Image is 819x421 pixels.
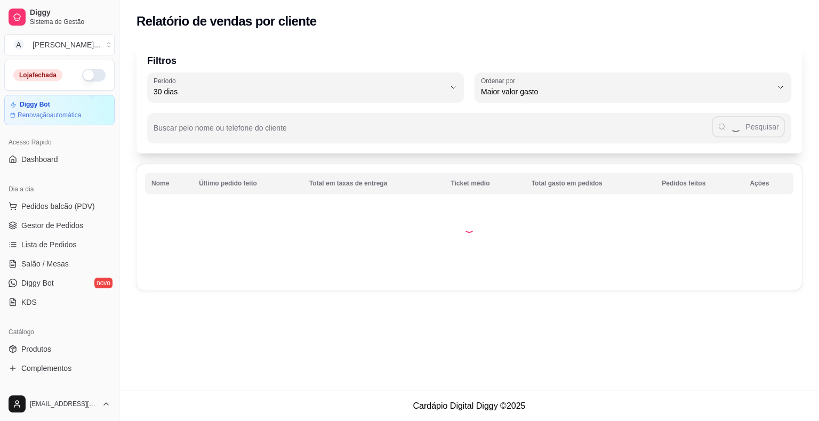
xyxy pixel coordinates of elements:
[154,86,445,97] span: 30 dias
[21,220,83,231] span: Gestor de Pedidos
[33,39,100,50] div: [PERSON_NAME] ...
[481,86,772,97] span: Maior valor gasto
[21,344,51,354] span: Produtos
[21,297,37,307] span: KDS
[21,201,95,212] span: Pedidos balcão (PDV)
[147,53,791,68] p: Filtros
[136,13,317,30] h2: Relatório de vendas por cliente
[21,239,77,250] span: Lista de Pedidos
[464,222,475,233] div: Loading
[30,8,110,18] span: Diggy
[481,76,519,85] label: Ordenar por
[18,111,81,119] article: Renovação automática
[4,323,115,341] div: Catálogo
[4,95,115,125] a: Diggy BotRenovaçãoautomática
[21,278,54,288] span: Diggy Bot
[154,76,179,85] label: Período
[21,258,69,269] span: Salão / Mesas
[4,151,115,168] a: Dashboard
[119,391,819,421] footer: Cardápio Digital Diggy © 2025
[4,34,115,55] button: Select a team
[21,363,71,374] span: Complementos
[4,391,115,417] button: [EMAIL_ADDRESS][DOMAIN_NAME]
[4,134,115,151] div: Acesso Rápido
[13,69,62,81] div: Loja fechada
[4,181,115,198] div: Dia a dia
[475,72,791,102] button: Ordenar porMaior valor gasto
[30,18,110,26] span: Sistema de Gestão
[4,341,115,358] a: Produtos
[4,274,115,292] a: Diggy Botnovo
[82,69,106,82] button: Alterar Status
[4,255,115,272] a: Salão / Mesas
[4,4,115,30] a: DiggySistema de Gestão
[21,154,58,165] span: Dashboard
[4,198,115,215] button: Pedidos balcão (PDV)
[4,360,115,377] a: Complementos
[147,72,464,102] button: Período30 dias
[13,39,24,50] span: A
[30,400,98,408] span: [EMAIL_ADDRESS][DOMAIN_NAME]
[20,101,50,109] article: Diggy Bot
[4,236,115,253] a: Lista de Pedidos
[4,294,115,311] a: KDS
[4,217,115,234] a: Gestor de Pedidos
[154,127,712,137] input: Buscar pelo nome ou telefone do cliente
